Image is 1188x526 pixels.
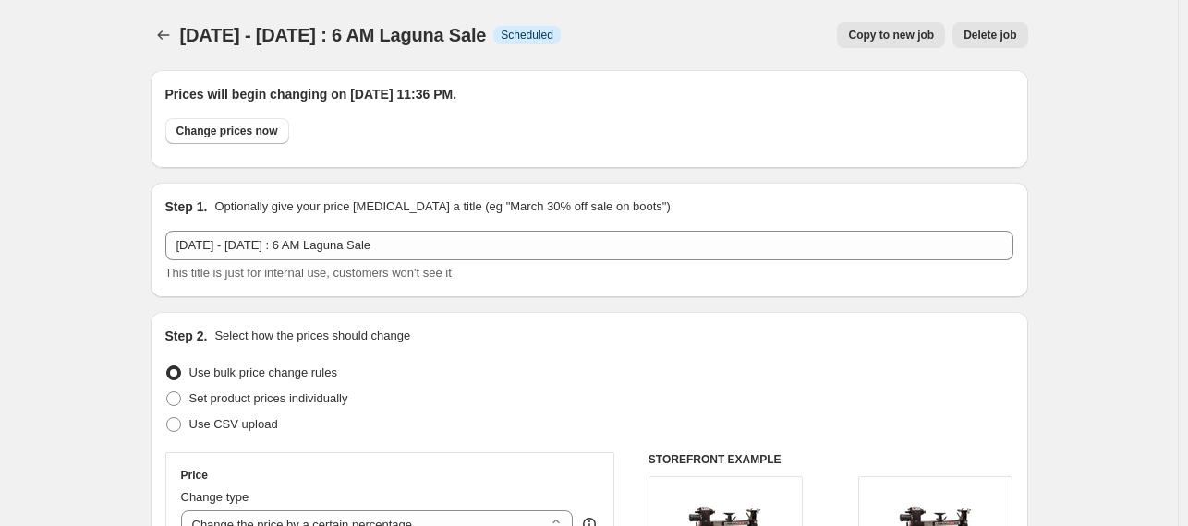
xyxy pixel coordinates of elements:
span: Change type [181,490,249,504]
h6: STOREFRONT EXAMPLE [649,452,1013,467]
button: Change prices now [165,118,289,144]
span: This title is just for internal use, customers won't see it [165,266,452,280]
h2: Step 2. [165,327,208,345]
span: Scheduled [501,28,553,42]
span: [DATE] - [DATE] : 6 AM Laguna Sale [180,25,487,45]
span: Use CSV upload [189,417,278,431]
p: Optionally give your price [MEDICAL_DATA] a title (eg "March 30% off sale on boots") [214,197,670,216]
button: Copy to new job [837,22,945,48]
button: Price change jobs [151,22,176,48]
span: Change prices now [176,124,278,138]
input: 30% off holiday sale [165,231,1013,260]
h3: Price [181,468,208,483]
p: Select how the prices should change [214,327,410,345]
h2: Prices will begin changing on [DATE] 11:36 PM. [165,85,1013,103]
span: Delete job [964,28,1016,42]
span: Copy to new job [848,28,934,42]
h2: Step 1. [165,197,208,216]
span: Use bulk price change rules [189,365,337,379]
span: Set product prices individually [189,391,348,405]
button: Delete job [952,22,1027,48]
